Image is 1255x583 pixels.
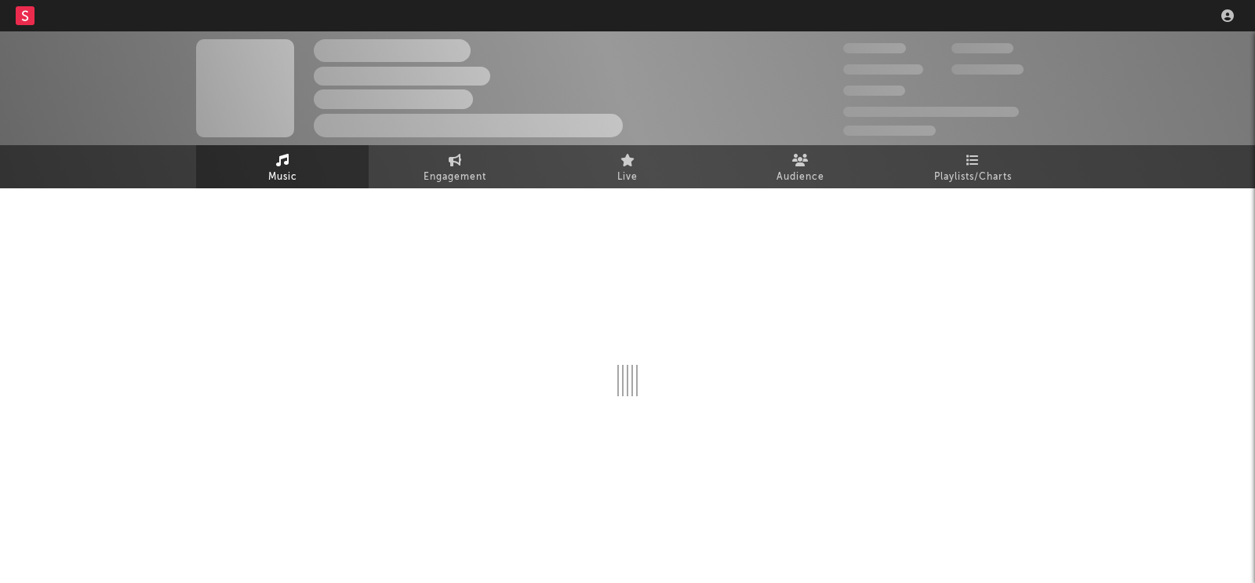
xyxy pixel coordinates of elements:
[369,145,541,188] a: Engagement
[777,168,824,187] span: Audience
[196,145,369,188] a: Music
[843,107,1019,117] span: 50,000,000 Monthly Listeners
[951,43,1013,53] span: 100,000
[951,64,1024,75] span: 1,000,000
[843,43,906,53] span: 300,000
[541,145,714,188] a: Live
[843,86,905,96] span: 100,000
[886,145,1059,188] a: Playlists/Charts
[934,168,1012,187] span: Playlists/Charts
[714,145,886,188] a: Audience
[424,168,486,187] span: Engagement
[843,64,923,75] span: 50,000,000
[843,126,936,136] span: Jump Score: 85.0
[617,168,638,187] span: Live
[268,168,297,187] span: Music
